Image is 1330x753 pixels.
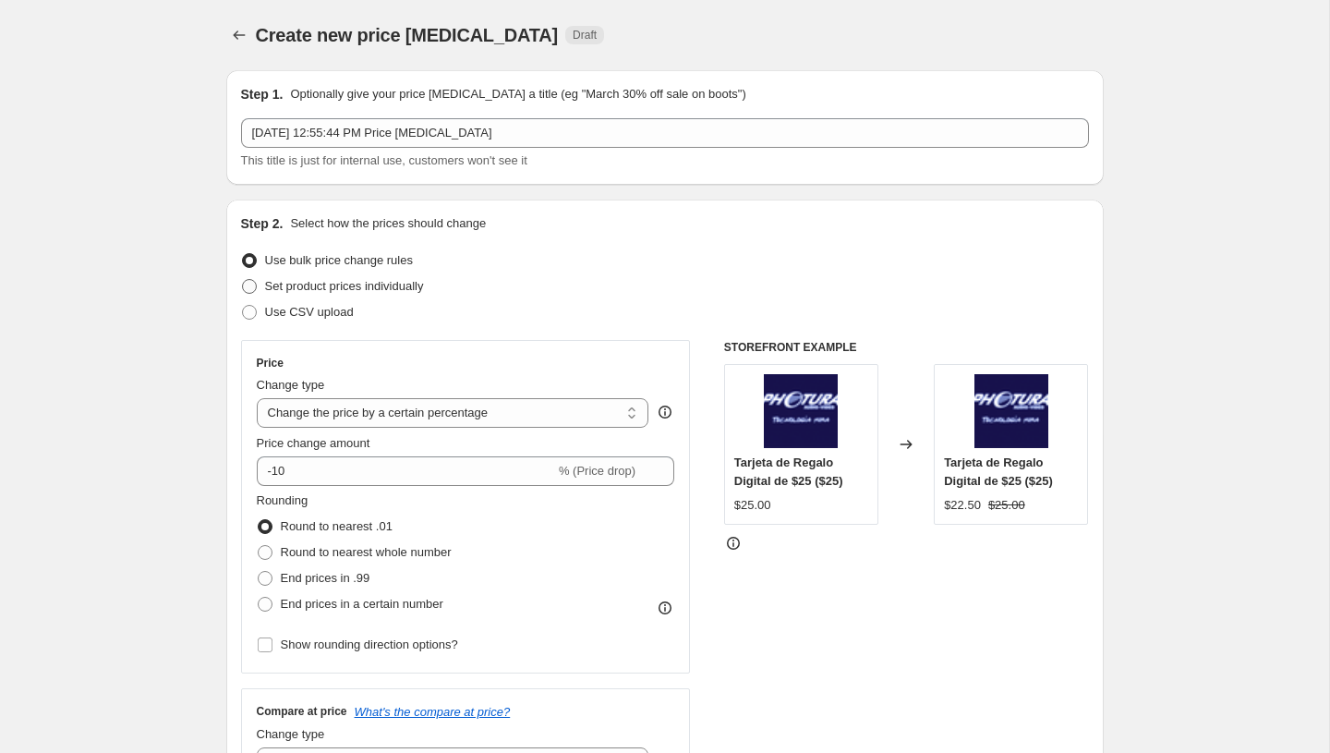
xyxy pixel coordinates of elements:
span: Draft [573,28,597,43]
span: Use bulk price change rules [265,253,413,267]
span: Round to nearest .01 [281,519,393,533]
span: Round to nearest whole number [281,545,452,559]
div: $22.50 [944,496,981,515]
div: $25.00 [734,496,771,515]
h3: Price [257,356,284,370]
p: Optionally give your price [MEDICAL_DATA] a title (eg "March 30% off sale on boots") [290,85,745,103]
h6: STOREFRONT EXAMPLE [724,340,1089,355]
span: Rounding [257,493,308,507]
button: What's the compare at price? [355,705,511,719]
span: Change type [257,727,325,741]
img: Tarjeta_de_Regalo_Neon_25_80x.png [764,374,838,448]
span: Show rounding direction options? [281,638,458,651]
span: Tarjeta de Regalo Digital de $25 ($25) [734,455,843,488]
h2: Step 1. [241,85,284,103]
img: Tarjeta_de_Regalo_Neon_25_80x.png [974,374,1048,448]
span: Set product prices individually [265,279,424,293]
h2: Step 2. [241,214,284,233]
span: Use CSV upload [265,305,354,319]
p: Select how the prices should change [290,214,486,233]
span: End prices in .99 [281,571,370,585]
span: Tarjeta de Regalo Digital de $25 ($25) [944,455,1053,488]
span: End prices in a certain number [281,597,443,611]
h3: Compare at price [257,704,347,719]
span: This title is just for internal use, customers won't see it [241,153,527,167]
span: Change type [257,378,325,392]
span: Price change amount [257,436,370,450]
button: Price change jobs [226,22,252,48]
input: 30% off holiday sale [241,118,1089,148]
input: -15 [257,456,555,486]
strike: $25.00 [988,496,1025,515]
span: % (Price drop) [559,464,635,478]
span: Create new price [MEDICAL_DATA] [256,25,559,45]
div: help [656,403,674,421]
